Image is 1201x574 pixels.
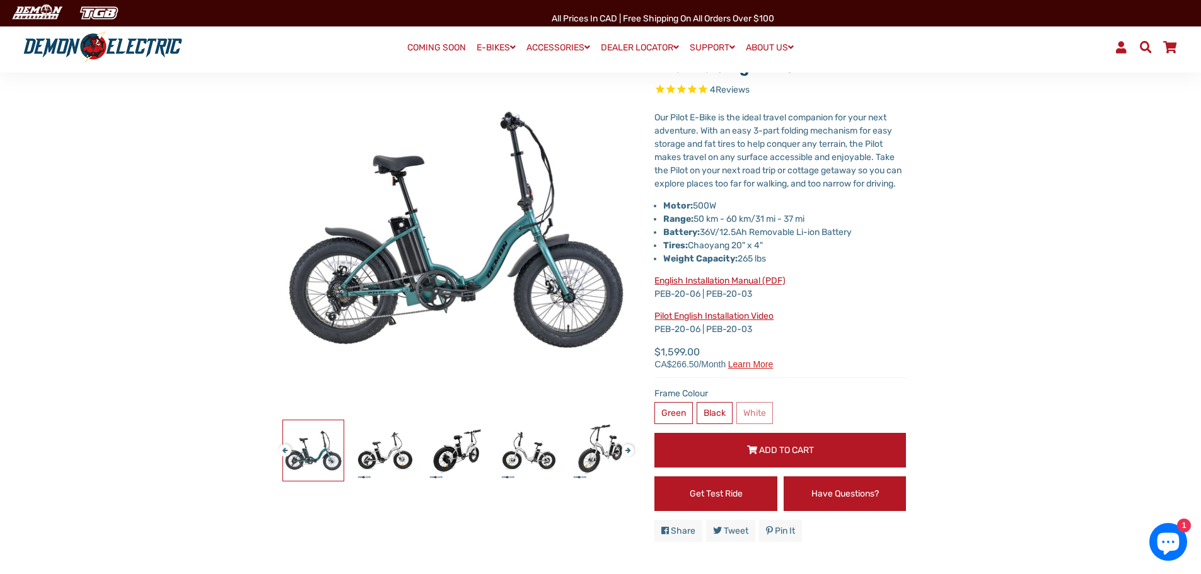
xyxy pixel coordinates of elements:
strong: Battery: [663,227,700,238]
span: Chaoyang 20" x 4" [663,240,763,251]
a: SUPPORT [685,38,740,57]
inbox-online-store-chat: Shopify online store chat [1146,523,1191,564]
a: English Installation Manual (PDF) [654,275,786,286]
img: TGB Canada [73,3,125,23]
span: 500W [693,200,716,211]
button: Previous [279,438,286,452]
a: ACCESSORIES [522,38,595,57]
span: Tweet [724,525,748,536]
span: 50 km - 60 km/31 mi - 37 mi [663,214,804,224]
img: Pilot Folding eBike - Demon Electric [499,420,559,481]
button: Next [622,438,629,452]
img: Pilot Folding eBike - Demon Electric [355,420,415,481]
span: Share [671,525,695,536]
a: DEALER LOCATOR [596,38,683,57]
a: ABOUT US [741,38,798,57]
a: Have Questions? [784,476,907,511]
strong: Tires: [663,240,688,251]
img: Pilot Folding eBike [283,420,344,481]
span: Add to Cart [759,445,814,456]
a: COMING SOON [403,39,470,57]
span: Reviews [716,84,750,95]
img: Demon Electric [6,3,67,23]
label: Black [697,402,733,424]
a: Get Test Ride [654,476,777,511]
img: Pilot Folding eBike - Demon Electric [571,420,631,481]
span: $1,599.00 [654,345,773,369]
button: Add to Cart [654,433,906,468]
label: Green [654,402,693,424]
p: PEB-20-06 | PEB-20-03 [654,274,906,301]
a: E-BIKES [472,38,520,57]
span: Rated 5.0 out of 5 stars 4 reviews [654,83,906,98]
span: 36V/12.5Ah Removable Li-ion Battery [663,227,852,238]
img: Pilot Folding eBike - Demon Electric [427,420,487,481]
img: Demon Electric logo [19,31,187,64]
strong: Weight Capacity: [663,253,738,264]
span: All Prices in CAD | Free shipping on all orders over $100 [552,13,774,24]
label: Frame Colour [654,387,906,400]
a: Pilot English Installation Video [654,311,774,321]
span: Pin it [775,525,795,536]
span: 4 reviews [710,84,750,95]
strong: Range: [663,214,693,224]
label: White [736,402,773,424]
p: 265 lbs [663,252,906,265]
p: Our Pilot E-Bike is the ideal travel companion for your next adventure. With an easy 3-part foldi... [654,111,906,190]
strong: Motor: [663,200,693,211]
p: PEB-20-06 | PEB-20-03 [654,309,906,336]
